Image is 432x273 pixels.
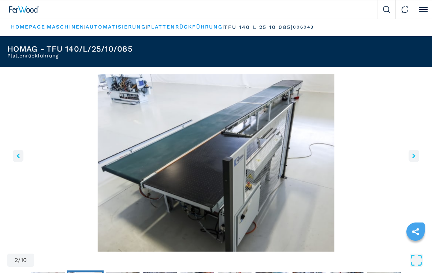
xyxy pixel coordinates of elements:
button: left-button [13,150,23,162]
iframe: Chat [401,240,427,268]
button: Click to toggle menu [414,0,432,19]
span: | [45,25,47,30]
img: Plattenrückführung HOMAG TFU 140/L/25/10/085 [7,74,425,252]
span: | [146,25,147,30]
a: sharethis [406,222,425,241]
a: automatisierung [86,24,146,30]
span: | [84,25,86,30]
span: 2 [15,257,18,263]
img: Ferwood [9,6,39,13]
span: / [18,257,21,263]
button: right-button [409,150,419,162]
a: plattenrückführung [147,24,223,30]
img: Search [383,6,390,13]
a: HOMEPAGE [11,24,45,30]
a: maschinen [47,24,84,30]
button: Open Fullscreen [36,254,423,267]
h2: Plattenrückführung [7,53,133,58]
span: | [223,25,224,30]
p: 006043 [293,24,314,30]
h1: HOMAG - TFU 140/L/25/10/085 [7,45,133,53]
img: Contact us [401,6,409,13]
div: Go to Slide 2 [7,74,425,252]
span: 10 [21,257,27,263]
p: tfu 140 l 25 10 085 | [224,24,293,31]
